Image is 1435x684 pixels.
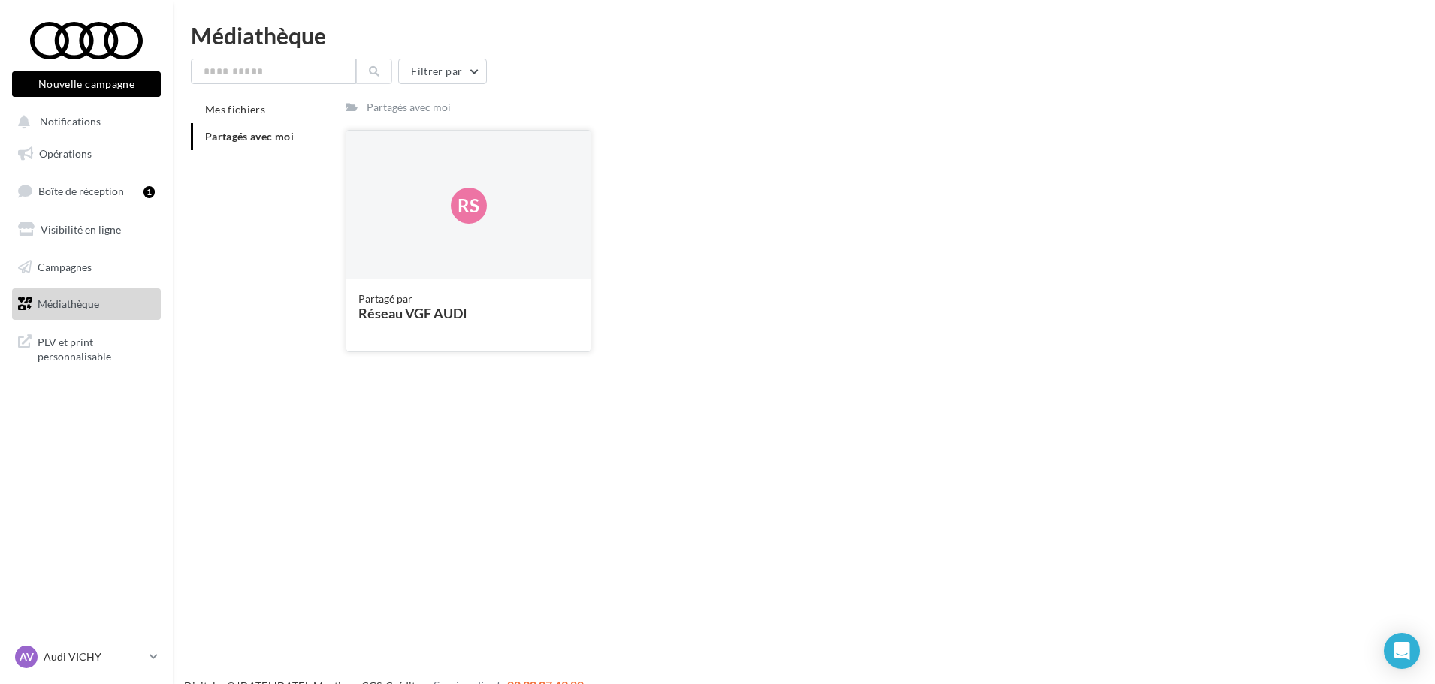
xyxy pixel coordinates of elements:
button: Nouvelle campagne [12,71,161,97]
span: AV [20,649,34,664]
span: Boîte de réception [38,185,124,197]
a: PLV et print personnalisable [9,326,164,370]
span: Notifications [40,116,101,128]
div: Réseau VGF AUDI [358,306,579,320]
a: Opérations [9,138,164,170]
div: Médiathèque [191,24,1417,47]
button: Filtrer par [398,59,487,84]
a: Campagnes [9,252,164,283]
a: AV Audi VICHY [12,643,161,671]
a: Boîte de réception1 [9,175,164,207]
a: Visibilité en ligne [9,214,164,246]
div: Partagés avec moi [367,100,451,115]
span: Rs [458,193,479,218]
span: Mes fichiers [205,103,265,116]
span: Opérations [39,147,92,160]
div: Open Intercom Messenger [1384,633,1420,669]
span: Visibilité en ligne [41,223,121,236]
p: Audi VICHY [44,649,143,664]
div: Partagé par [358,291,579,306]
div: 1 [143,186,155,198]
span: PLV et print personnalisable [38,332,155,364]
span: Médiathèque [38,297,99,310]
span: Campagnes [38,260,92,273]
a: Médiathèque [9,288,164,320]
span: Partagés avec moi [205,130,294,143]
